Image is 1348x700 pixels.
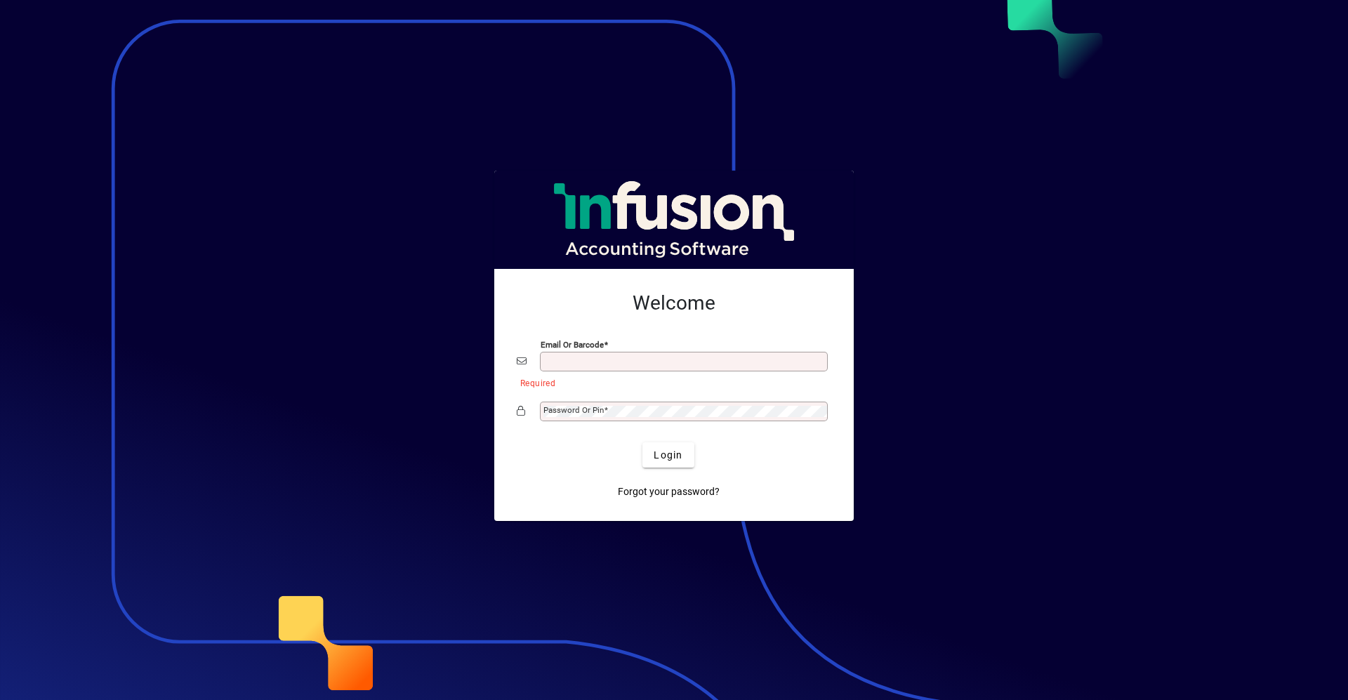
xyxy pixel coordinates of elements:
[520,375,820,390] mat-error: Required
[654,448,682,463] span: Login
[541,340,604,350] mat-label: Email or Barcode
[642,442,694,468] button: Login
[618,484,720,499] span: Forgot your password?
[543,405,604,415] mat-label: Password or Pin
[612,479,725,504] a: Forgot your password?
[517,291,831,315] h2: Welcome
